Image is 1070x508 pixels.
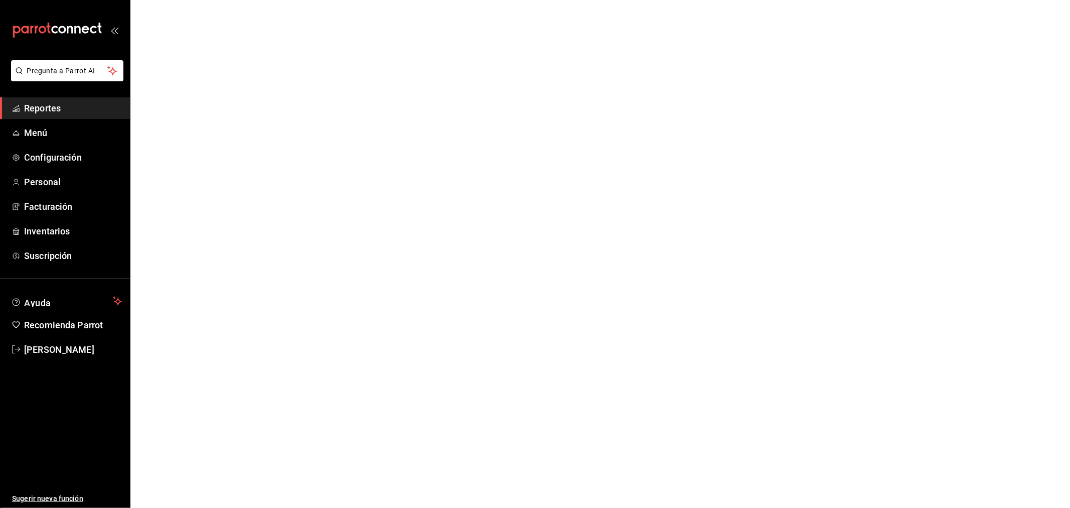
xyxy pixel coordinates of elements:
button: open_drawer_menu [110,26,118,34]
span: [PERSON_NAME] [24,343,122,356]
span: Ayuda [24,295,109,307]
button: Pregunta a Parrot AI [11,60,123,81]
span: Menú [24,126,122,140]
a: Pregunta a Parrot AI [7,73,123,83]
span: Personal [24,175,122,189]
span: Suscripción [24,249,122,263]
span: Configuración [24,151,122,164]
span: Reportes [24,101,122,115]
span: Facturación [24,200,122,213]
span: Pregunta a Parrot AI [27,66,108,76]
span: Inventarios [24,224,122,238]
span: Recomienda Parrot [24,318,122,332]
span: Sugerir nueva función [12,493,122,504]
